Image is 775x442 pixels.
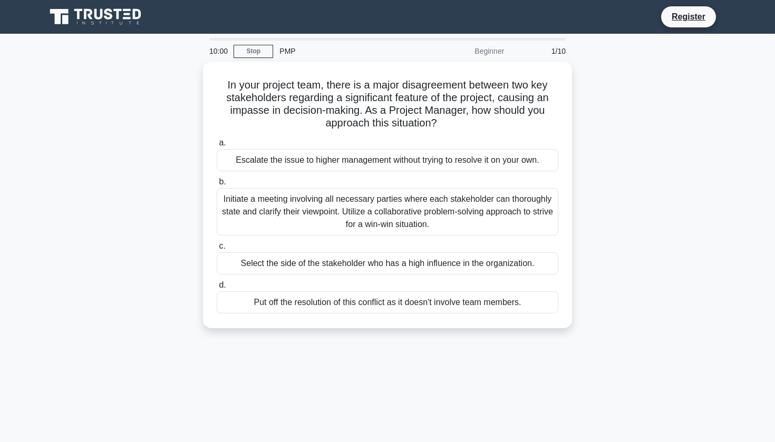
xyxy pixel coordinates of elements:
[219,280,226,289] span: d.
[216,78,559,130] h5: In your project team, there is a major disagreement between two key stakeholders regarding a sign...
[217,188,558,235] div: Initiate a meeting involving all necessary parties where each stakeholder can thoroughly state an...
[219,138,226,147] span: a.
[217,149,558,171] div: Escalate the issue to higher management without trying to resolve it on your own.
[234,45,273,58] a: Stop
[418,41,510,62] div: Beginner
[217,291,558,313] div: Put off the resolution of this conflict as it doesn't involve team members.
[665,10,712,23] a: Register
[510,41,572,62] div: 1/10
[219,177,226,186] span: b.
[273,41,418,62] div: PMP
[219,241,225,250] span: c.
[217,252,558,274] div: Select the side of the stakeholder who has a high influence in the organization.
[203,41,234,62] div: 10:00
